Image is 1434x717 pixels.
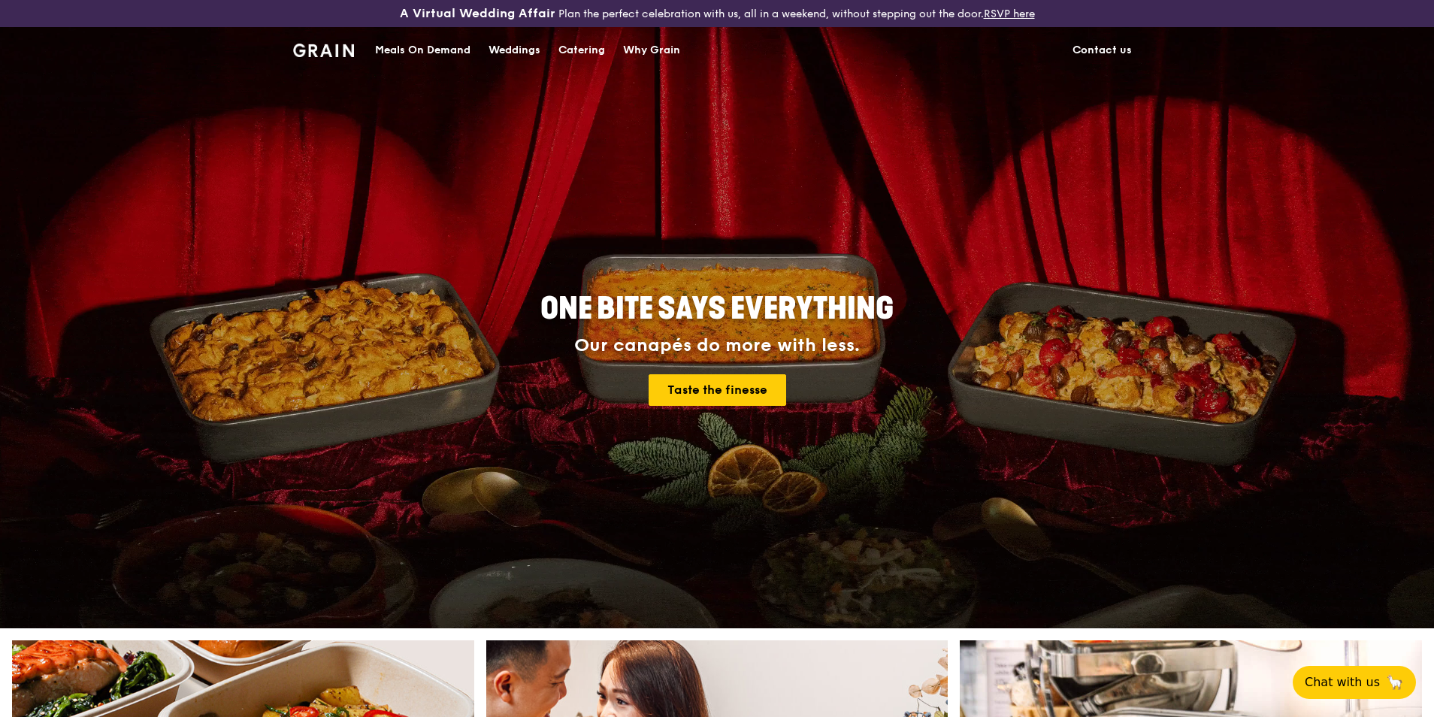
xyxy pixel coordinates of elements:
div: Meals On Demand [375,28,470,73]
a: Catering [549,28,614,73]
a: Why Grain [614,28,689,73]
a: Contact us [1063,28,1141,73]
a: Taste the finesse [649,374,786,406]
span: Chat with us [1305,673,1380,691]
img: Grain [293,44,354,57]
span: 🦙 [1386,673,1404,691]
a: Weddings [480,28,549,73]
div: Why Grain [623,28,680,73]
a: GrainGrain [293,26,354,71]
div: Catering [558,28,605,73]
div: Our canapés do more with less. [446,335,988,356]
div: Weddings [489,28,540,73]
a: RSVP here [984,8,1035,20]
div: Plan the perfect celebration with us, all in a weekend, without stepping out the door. [284,6,1150,21]
span: ONE BITE SAYS EVERYTHING [540,291,894,327]
h3: A Virtual Wedding Affair [400,6,555,21]
button: Chat with us🦙 [1293,666,1416,699]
